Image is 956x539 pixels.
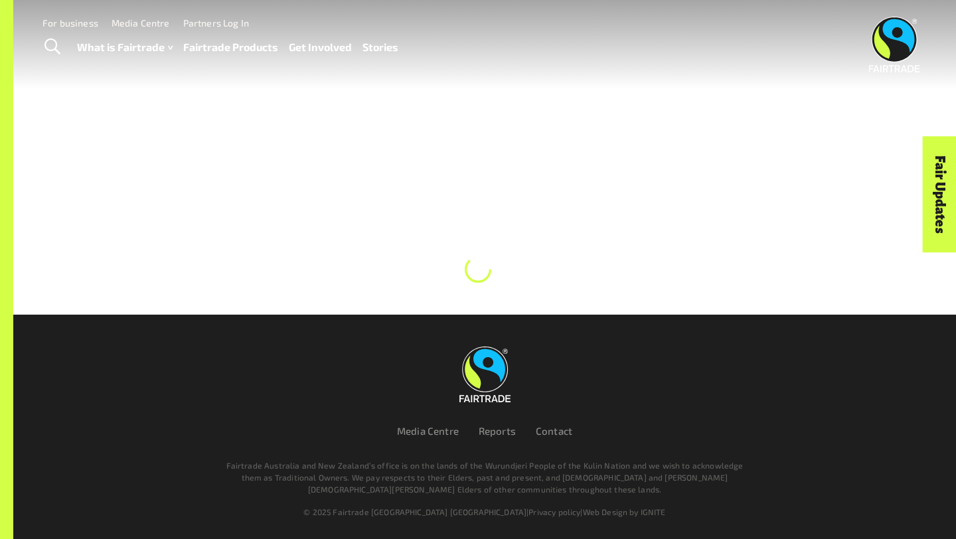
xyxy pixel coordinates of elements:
[112,17,170,29] a: Media Centre
[36,31,68,64] a: Toggle Search
[869,17,920,72] img: Fairtrade Australia New Zealand logo
[479,425,516,437] a: Reports
[289,38,352,57] a: Get Involved
[77,38,173,57] a: What is Fairtrade
[536,425,572,437] a: Contact
[303,507,526,516] span: © 2025 Fairtrade [GEOGRAPHIC_DATA] [GEOGRAPHIC_DATA]
[42,17,98,29] a: For business
[397,425,459,437] a: Media Centre
[459,346,511,402] img: Fairtrade Australia New Zealand logo
[362,38,398,57] a: Stories
[183,38,278,57] a: Fairtrade Products
[528,507,580,516] a: Privacy policy
[85,506,884,518] div: | |
[220,459,749,495] p: Fairtrade Australia and New Zealand’s office is on the lands of the Wurundjeri People of the Kuli...
[583,507,666,516] a: Web Design by IGNITE
[183,17,249,29] a: Partners Log In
